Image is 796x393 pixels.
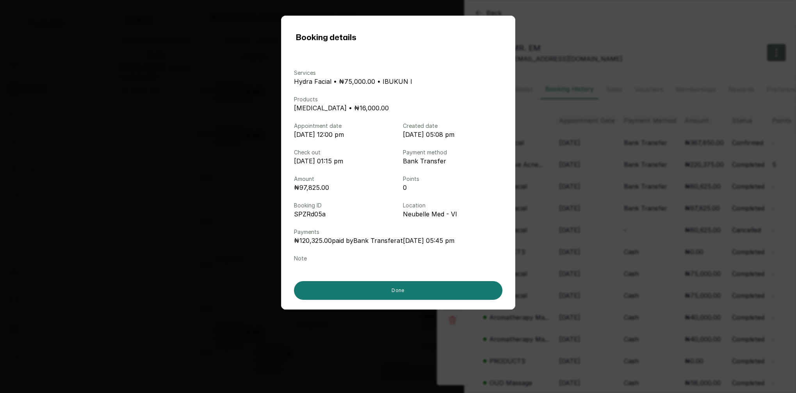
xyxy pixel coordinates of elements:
[294,96,502,103] p: Products
[403,175,502,183] p: Points
[294,202,394,209] p: Booking ID
[294,77,502,86] p: Hydra Facial • ₦75,000.00 • IBUKUN I
[294,255,502,262] p: Note
[403,122,502,130] p: Created date
[294,209,394,219] p: SPZRd05a
[294,228,502,236] p: Payments
[403,130,502,139] p: [DATE] 05:08 pm
[294,183,394,192] p: ₦97,825.00
[294,175,394,183] p: Amount
[294,281,502,300] button: Done
[403,209,502,219] p: Neubelle Med - VI
[294,130,394,139] p: [DATE] 12:00 pm
[294,69,502,77] p: Services
[296,32,356,44] h1: Booking details
[403,156,502,166] p: Bank Transfer
[294,156,394,166] p: [DATE] 01:15 pm
[294,103,502,113] p: [MEDICAL_DATA] • ₦16,000.00
[294,236,502,245] p: ₦120,325.00 paid by Bank Transfer at [DATE] 05:45 pm
[403,183,502,192] p: 0
[294,122,394,130] p: Appointment date
[403,202,502,209] p: Location
[294,149,394,156] p: Check out
[403,149,502,156] p: Payment method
